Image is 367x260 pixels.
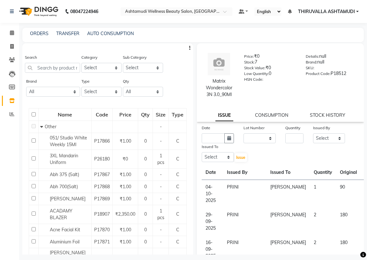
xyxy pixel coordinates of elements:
label: Category [81,55,97,60]
span: P17867 [94,172,110,177]
div: 7 [244,59,296,68]
th: Issued To [266,165,310,180]
span: THIRUVALLA ASHTAMUDI [298,8,355,15]
button: Issue [235,153,247,162]
div: Size [153,109,168,120]
label: Stock Value: [244,65,266,71]
span: P26180 [94,156,110,162]
label: HSN Code: [244,77,263,82]
a: ISSUE [215,110,233,121]
div: 0 [244,70,296,79]
span: ₹0 [123,156,128,162]
span: - [160,239,162,245]
td: 29-09-2025 [202,208,223,235]
span: C [176,184,179,189]
td: 04-10-2025 [202,180,223,208]
label: Date [202,125,210,131]
th: Issued By [223,165,266,180]
span: Issue [236,155,245,160]
span: ACADAMY BLAZER [50,208,72,220]
span: [PERSON_NAME] [50,196,86,202]
span: C [176,227,179,233]
label: Product Code: [306,71,331,77]
span: C [176,156,179,162]
span: - [160,184,162,189]
span: 1 pcs [157,208,164,220]
span: Aluminium Foil [50,239,79,245]
label: Price: [244,54,254,59]
img: avatar [208,53,230,75]
span: 0 [144,196,147,202]
b: 08047224946 [70,3,98,20]
div: P18512 [306,70,357,79]
label: Type [81,78,90,84]
span: P17870 [94,227,110,233]
a: TRANSFER [56,31,79,36]
span: 051/ Studio White Weekly 15Ml [50,135,87,147]
span: - [160,196,162,202]
td: 90 [336,180,361,208]
label: Sub Category [123,55,146,60]
div: Matrix Wondercolor 3N 3.0_90Ml [203,78,235,98]
span: - [160,172,162,177]
span: P18907 [94,211,110,217]
span: C [176,239,179,245]
label: Brand: [306,59,317,65]
td: 2 [310,208,336,235]
label: Low Quantity: [244,71,269,77]
div: ₹0 [244,64,296,73]
td: PRINI [223,180,266,208]
span: - [160,227,162,233]
span: ₹1.00 [120,196,131,202]
span: - [160,124,162,130]
span: C [176,138,179,144]
span: ₹1.00 [120,227,131,233]
div: Code [92,109,112,120]
label: Details: [306,54,319,59]
th: Date [202,165,223,180]
img: logo [16,3,60,20]
span: ₹2,350.00 [115,211,135,217]
span: Abh 700(Salt) [50,184,78,189]
label: Lot Number [243,125,265,131]
span: C [176,196,179,202]
span: ₹1.00 [120,184,131,189]
span: 3XL Mandarin Uniform [50,153,78,165]
span: ₹1.00 [120,138,131,144]
span: P17866 [94,138,110,144]
th: Original [336,165,361,180]
span: Other [45,124,56,130]
label: Issued To [202,144,218,150]
label: Search [25,55,37,60]
span: 0 [144,138,147,144]
th: Quantity [310,165,336,180]
span: 0 [144,239,147,245]
div: Type [169,109,186,120]
span: C [176,172,179,177]
a: AUTO CONSUMPTION [87,31,134,36]
span: 0 [144,156,147,162]
label: Brand [26,78,37,84]
div: Price [113,109,138,120]
span: ₹1.00 [120,172,131,177]
span: 0 [144,211,147,217]
span: 0 [144,172,147,177]
div: null [306,59,357,68]
a: STOCK HISTORY [310,112,345,118]
span: 1 pcs [157,153,164,165]
label: Qty [123,78,129,84]
td: 180 [336,208,361,235]
div: null [306,53,357,62]
span: - [160,138,162,144]
span: P17868 [94,184,110,189]
label: Quantity [285,125,300,131]
div: Name [39,109,91,120]
a: CONSUMPTION [255,112,288,118]
span: ₹1.00 [120,239,131,245]
span: Abh 375 (Salt) [50,172,79,177]
td: [PERSON_NAME] [266,208,310,235]
td: [PERSON_NAME] [266,180,310,208]
div: Qty [139,109,152,120]
div: ₹0 [244,53,296,62]
span: P17871 [94,239,110,245]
